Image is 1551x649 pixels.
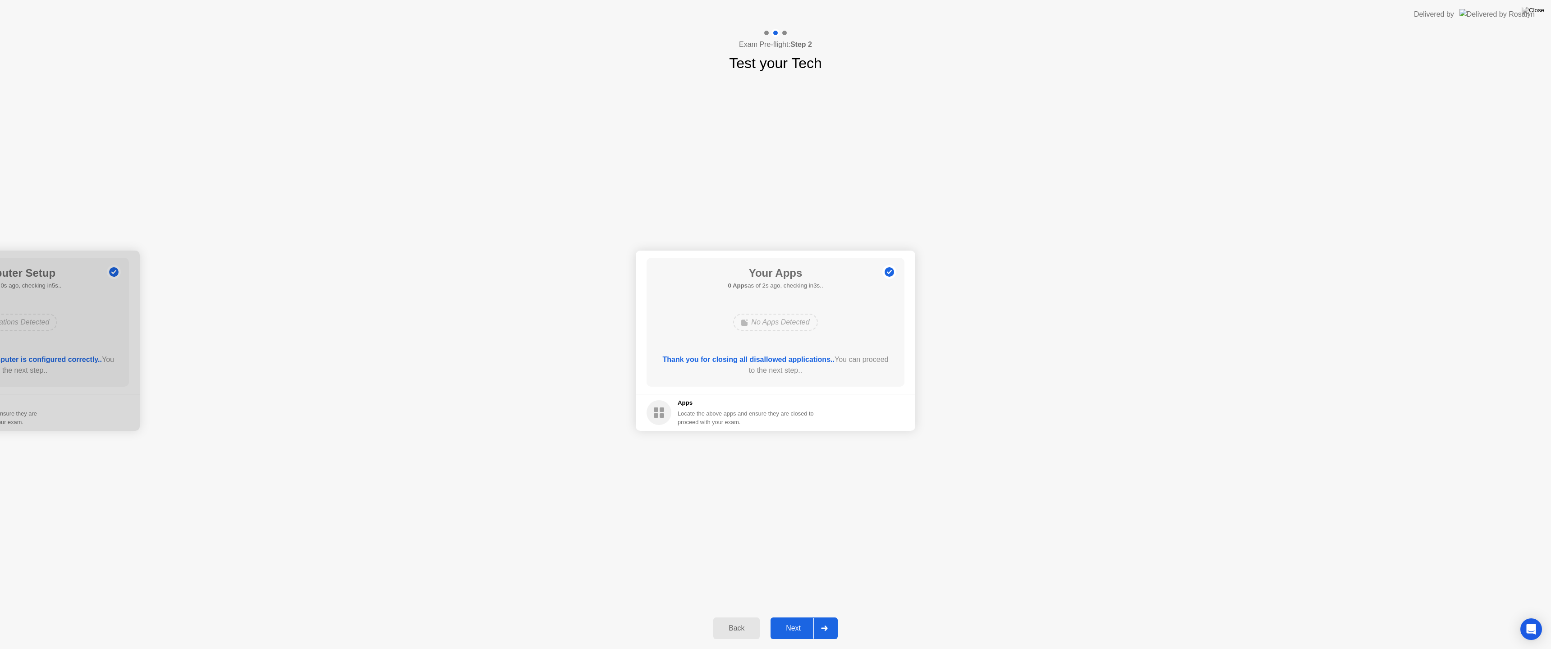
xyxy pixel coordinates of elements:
div: Open Intercom Messenger [1520,618,1542,640]
h5: as of 2s ago, checking in3s.. [728,281,823,290]
img: Close [1522,7,1544,14]
h4: Exam Pre-flight: [739,39,812,50]
h1: Your Apps [728,265,823,281]
h5: Apps [678,398,814,407]
div: Next [773,624,813,632]
button: Back [713,617,760,639]
button: Next [771,617,838,639]
b: Thank you for closing all disallowed applications.. [663,356,835,363]
h1: Test your Tech [729,52,822,74]
div: No Apps Detected [733,314,817,331]
b: 0 Apps [728,282,748,289]
div: You can proceed to the next step.. [660,354,892,376]
div: Back [716,624,757,632]
b: Step 2 [790,41,812,48]
img: Delivered by Rosalyn [1459,9,1535,19]
div: Delivered by [1414,9,1454,20]
div: Locate the above apps and ensure they are closed to proceed with your exam. [678,409,814,426]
